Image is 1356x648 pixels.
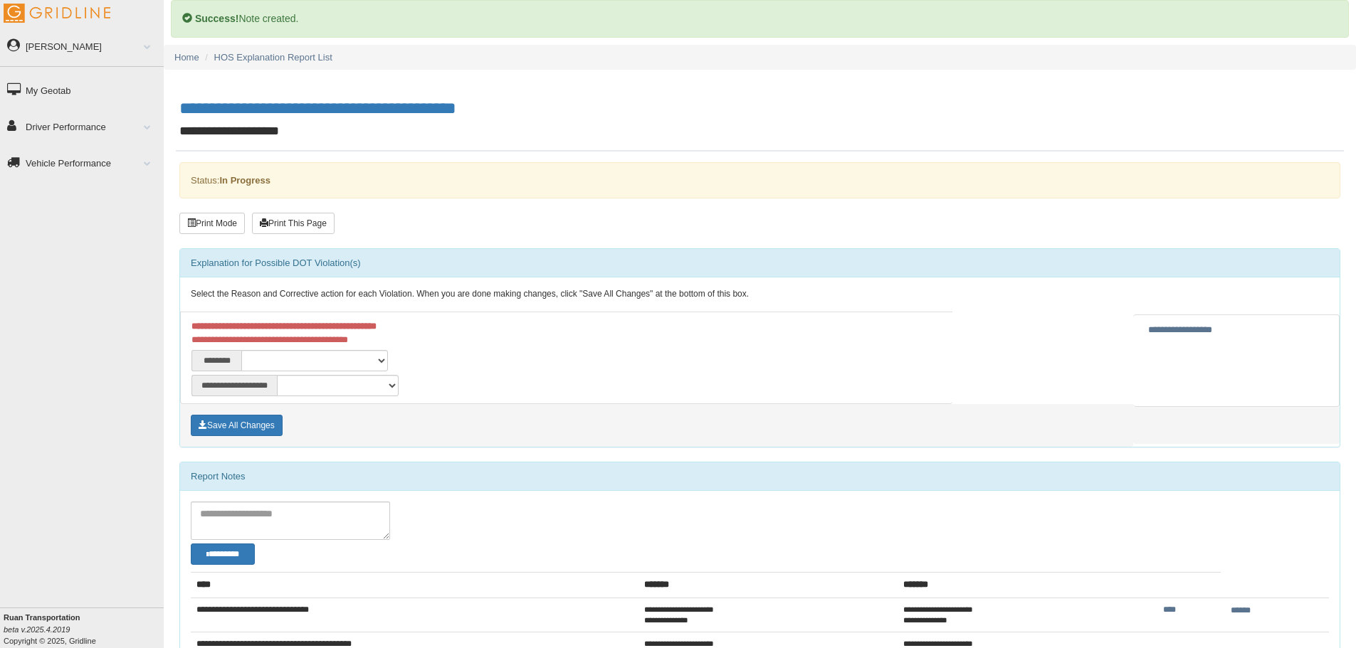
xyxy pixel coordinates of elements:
strong: In Progress [219,175,270,186]
b: Ruan Transportation [4,613,80,622]
div: Copyright © 2025, Gridline [4,612,164,647]
div: Status: [179,162,1340,198]
i: beta v.2025.4.2019 [4,625,70,634]
button: Print Mode [179,213,245,234]
button: Change Filter Options [191,543,255,565]
b: Success! [195,13,238,24]
div: Report Notes [180,462,1340,491]
button: Save [191,415,283,436]
div: Explanation for Possible DOT Violation(s) [180,249,1340,277]
div: Select the Reason and Corrective action for each Violation. When you are done making changes, cli... [180,277,1340,312]
button: Print This Page [252,213,335,234]
a: HOS Explanation Report List [214,52,332,63]
a: Home [174,52,199,63]
img: Gridline [4,4,110,23]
